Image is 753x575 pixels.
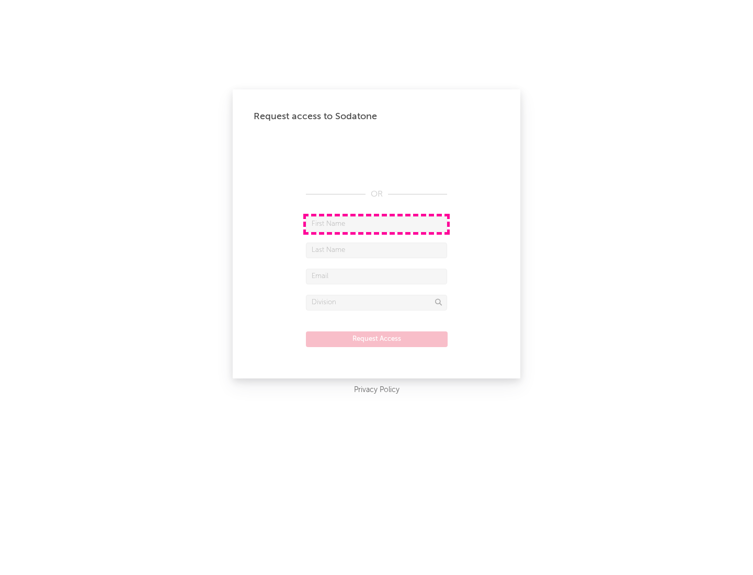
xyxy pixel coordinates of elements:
input: First Name [306,216,447,232]
a: Privacy Policy [354,384,400,397]
button: Request Access [306,331,448,347]
input: Email [306,269,447,284]
div: OR [306,188,447,201]
div: Request access to Sodatone [254,110,499,123]
input: Division [306,295,447,310]
input: Last Name [306,243,447,258]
